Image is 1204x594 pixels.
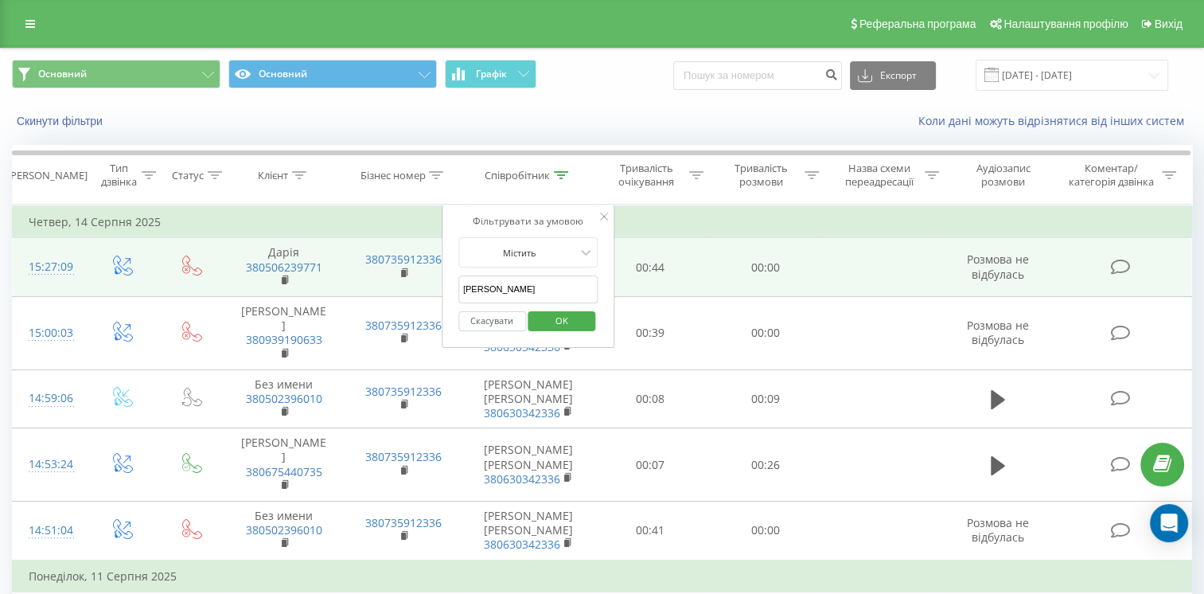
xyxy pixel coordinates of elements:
[707,369,823,428] td: 00:09
[13,561,1192,592] td: Понеділок, 11 Серпня 2025
[967,515,1029,545] span: Розмова не відбулась
[38,68,87,80] span: Основний
[1003,18,1128,30] span: Налаштування профілю
[837,162,921,189] div: Назва схеми переадресації
[258,169,288,182] div: Клієнт
[850,61,936,90] button: Експорт
[1065,162,1158,189] div: Коментар/категорія дзвінка
[464,369,593,428] td: [PERSON_NAME] [PERSON_NAME]
[1150,504,1188,542] div: Open Intercom Messenger
[29,383,70,414] div: 14:59:06
[365,515,442,530] a: 380735912336
[593,238,708,297] td: 00:44
[29,318,70,349] div: 15:00:03
[1155,18,1183,30] span: Вихід
[360,169,425,182] div: Бізнес номер
[593,369,708,428] td: 00:08
[464,502,593,561] td: [PERSON_NAME] [PERSON_NAME]
[485,169,550,182] div: Співробітник
[967,252,1029,281] span: Розмова не відбулась
[722,162,801,189] div: Тривалість розмови
[365,318,442,333] a: 380735912336
[246,522,322,537] a: 380502396010
[458,311,526,331] button: Скасувати
[707,428,823,502] td: 00:26
[957,162,1050,189] div: Аудіозапис розмови
[12,60,220,88] button: Основний
[29,449,70,480] div: 14:53:24
[484,405,560,420] a: 380630342336
[445,60,536,88] button: Графік
[246,332,322,347] a: 380939190633
[540,308,584,333] span: OK
[224,502,344,561] td: Без имени
[246,260,322,275] a: 380506239771
[224,428,344,502] td: [PERSON_NAME]
[967,318,1029,347] span: Розмова не відбулась
[707,296,823,369] td: 00:00
[100,162,138,189] div: Тип дзвінка
[484,471,560,487] a: 380630342336
[365,252,442,267] a: 380735912336
[593,428,708,502] td: 00:07
[593,502,708,561] td: 00:41
[476,68,507,80] span: Графік
[7,169,88,182] div: [PERSON_NAME]
[528,311,596,331] button: OK
[29,252,70,283] div: 15:27:09
[365,449,442,464] a: 380735912336
[224,296,344,369] td: [PERSON_NAME]
[246,464,322,479] a: 380675440735
[246,391,322,406] a: 380502396010
[593,296,708,369] td: 00:39
[707,238,823,297] td: 00:00
[673,61,842,90] input: Пошук за номером
[224,369,344,428] td: Без имени
[172,169,204,182] div: Статус
[12,114,111,128] button: Скинути фільтри
[228,60,437,88] button: Основний
[464,428,593,502] td: [PERSON_NAME] [PERSON_NAME]
[458,276,598,303] input: Введіть значення
[29,515,70,546] div: 14:51:04
[458,213,598,229] div: Фільтрувати за умовою
[918,113,1192,128] a: Коли дані можуть відрізнятися вiд інших систем
[13,206,1192,238] td: Четвер, 14 Серпня 2025
[484,537,560,552] a: 380630342336
[859,18,976,30] span: Реферальна програма
[707,502,823,561] td: 00:00
[365,384,442,399] a: 380735912336
[607,162,686,189] div: Тривалість очікування
[224,238,344,297] td: Дарія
